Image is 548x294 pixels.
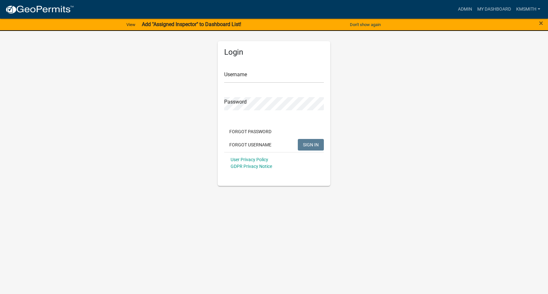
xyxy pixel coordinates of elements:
[303,142,319,147] span: SIGN IN
[224,126,277,137] button: Forgot Password
[475,3,514,15] a: My Dashboard
[539,19,543,27] button: Close
[455,3,475,15] a: Admin
[539,19,543,28] span: ×
[142,21,241,27] strong: Add "Assigned Inspector" to Dashboard List!
[298,139,324,151] button: SIGN IN
[231,164,272,169] a: GDPR Privacy Notice
[347,19,383,30] button: Don't show again
[514,3,543,15] a: kmsmith
[224,48,324,57] h5: Login
[124,19,138,30] a: View
[224,139,277,151] button: Forgot Username
[231,157,268,162] a: User Privacy Policy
